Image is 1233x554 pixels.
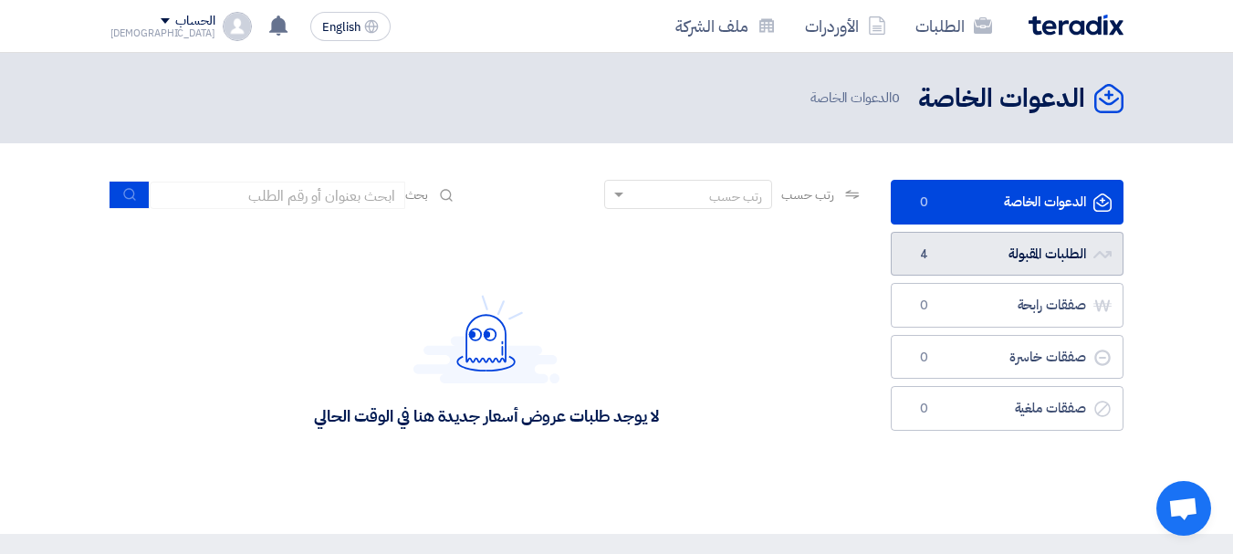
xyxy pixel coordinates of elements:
img: profile_test.png [223,12,252,41]
a: الدعوات الخاصة0 [891,180,1123,225]
span: بحث [405,185,429,204]
span: 0 [914,349,935,367]
input: ابحث بعنوان أو رقم الطلب [150,182,405,209]
button: English [310,12,391,41]
div: لا يوجد طلبات عروض أسعار جديدة هنا في الوقت الحالي [314,405,658,426]
h2: الدعوات الخاصة [918,81,1085,117]
a: الطلبات المقبولة4 [891,232,1123,277]
span: الدعوات الخاصة [810,88,904,109]
a: صفقات رابحة0 [891,283,1123,328]
div: رتب حسب [709,187,762,206]
span: English [322,21,360,34]
span: 0 [914,297,935,315]
a: الأوردرات [790,5,901,47]
span: 0 [892,88,900,108]
a: صفقات خاسرة0 [891,335,1123,380]
div: Open chat [1156,481,1211,536]
a: ملف الشركة [661,5,790,47]
div: الحساب [175,14,214,29]
a: صفقات ملغية0 [891,386,1123,431]
img: Teradix logo [1029,15,1123,36]
a: الطلبات [901,5,1007,47]
span: 0 [914,193,935,212]
span: 4 [914,246,935,264]
span: 0 [914,400,935,418]
div: [DEMOGRAPHIC_DATA] [110,28,215,38]
img: Hello [413,295,559,383]
span: رتب حسب [781,185,833,204]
